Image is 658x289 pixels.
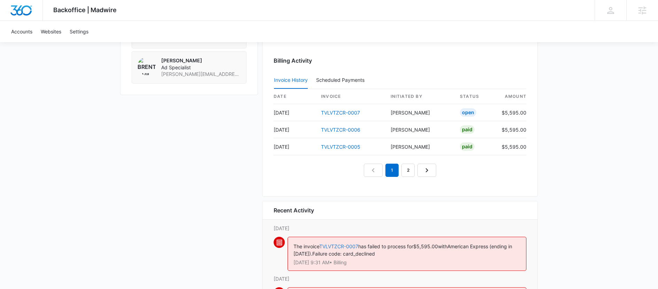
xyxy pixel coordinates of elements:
[413,243,438,249] span: $5,595.00
[65,21,93,42] a: Settings
[7,21,37,42] a: Accounts
[77,41,117,46] div: Keywords by Traffic
[161,64,241,71] span: Ad Specialist
[19,40,24,46] img: tab_domain_overview_orange.svg
[315,89,385,104] th: invoice
[321,144,360,150] a: TVLVTZCR-0005
[321,127,360,133] a: TVLVTZCR-0006
[496,89,526,104] th: amount
[496,138,526,155] td: $5,595.00
[293,243,319,249] span: The invoice
[274,104,315,121] td: [DATE]
[53,6,117,14] span: Backoffice | Madwire
[274,72,308,89] button: Invoice History
[401,164,415,177] a: Page 2
[274,225,526,232] p: [DATE]
[385,164,399,177] em: 1
[37,21,65,42] a: Websites
[274,138,315,155] td: [DATE]
[358,243,413,249] span: has failed to process for
[274,206,314,214] h6: Recent Activity
[385,121,455,138] td: [PERSON_NAME]
[364,164,436,177] nav: Pagination
[316,78,367,83] div: Scheduled Payments
[19,11,34,17] div: v 4.0.25
[138,57,156,75] img: Brent Avila
[460,142,475,151] div: Paid
[274,121,315,138] td: [DATE]
[319,243,358,249] a: TVLVTZCR-0007
[274,89,315,104] th: date
[417,164,436,177] a: Next Page
[161,71,241,78] span: [PERSON_NAME][EMAIL_ADDRESS][PERSON_NAME][DOMAIN_NAME]
[454,89,496,104] th: status
[293,260,520,265] p: [DATE] 9:31 AM • Billing
[496,121,526,138] td: $5,595.00
[460,108,476,117] div: Open
[438,243,447,249] span: with
[274,56,526,65] h3: Billing Activity
[321,110,360,116] a: TVLVTZCR-0007
[385,89,455,104] th: Initiated By
[496,104,526,121] td: $5,595.00
[161,57,241,64] p: [PERSON_NAME]
[460,125,475,134] div: Paid
[274,275,526,282] p: [DATE]
[312,251,375,257] span: Failure code: card_declined
[69,40,75,46] img: tab_keywords_by_traffic_grey.svg
[385,104,455,121] td: [PERSON_NAME]
[11,18,17,24] img: website_grey.svg
[26,41,62,46] div: Domain Overview
[18,18,77,24] div: Domain: [DOMAIN_NAME]
[11,11,17,17] img: logo_orange.svg
[385,138,455,155] td: [PERSON_NAME]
